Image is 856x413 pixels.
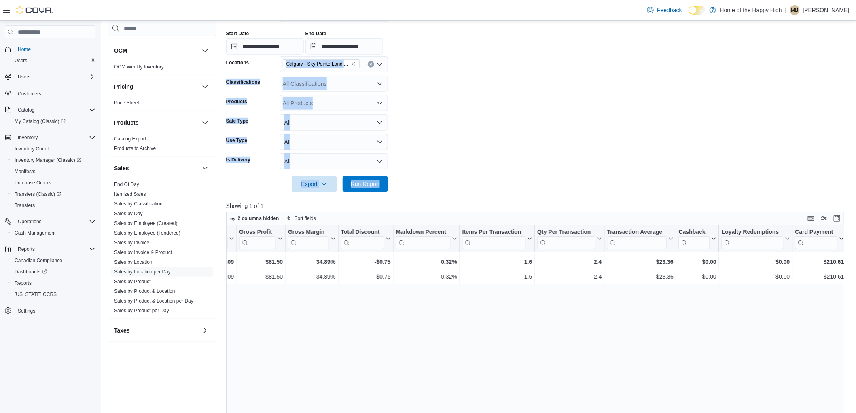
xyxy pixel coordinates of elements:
a: Sales by Location [114,259,153,265]
span: Sales by Invoice & Product [114,249,172,256]
button: Pricing [200,82,210,91]
button: Catalog [2,104,99,116]
button: Users [8,55,99,66]
p: [PERSON_NAME] [803,5,850,15]
button: OCM [114,47,199,55]
div: $0.00 [679,257,716,267]
span: Sort fields [295,215,316,222]
a: Manifests [11,167,38,176]
button: All [280,114,388,131]
button: Home [2,43,99,55]
span: MB [791,5,799,15]
span: Inventory Count [11,144,95,154]
div: 2.4 [538,257,602,267]
button: OCM [200,46,210,55]
a: My Catalog (Classic) [8,116,99,127]
span: Inventory Manager (Classic) [11,155,95,165]
button: Enter fullscreen [832,214,842,223]
div: Gross Profit [239,229,276,236]
a: Reports [11,278,35,288]
input: Press the down key to open a popover containing a calendar. [226,38,304,55]
a: Sales by Classification [114,201,163,207]
div: Markdown Percent [396,229,451,249]
h3: Sales [114,164,129,172]
a: Inventory Count [11,144,52,154]
button: Export [292,176,337,192]
div: 34.89% [288,257,335,267]
button: Sales [114,164,199,172]
button: Cashback [679,229,716,249]
span: Purchase Orders [11,178,95,188]
span: Catalog [18,107,34,113]
a: Sales by Product & Location per Day [114,298,193,304]
span: Operations [18,218,42,225]
span: Washington CCRS [11,290,95,299]
div: OCM [108,62,216,75]
button: Catalog [15,105,38,115]
a: Catalog Export [114,136,146,142]
nav: Complex example [5,40,95,338]
button: Products [114,119,199,127]
span: End Of Day [114,181,139,188]
div: Products [108,134,216,157]
span: Reports [15,244,95,254]
button: Reports [15,244,38,254]
label: End Date [305,30,326,37]
span: Inventory Count [15,146,49,152]
div: Madyson Baerwald [790,5,800,15]
span: Customers [15,88,95,98]
span: Transfers [15,202,35,209]
a: Sales by Employee (Tendered) [114,230,180,236]
button: Qty Per Transaction [538,229,602,249]
span: Inventory [15,133,95,142]
a: Dashboards [8,266,99,277]
h3: OCM [114,47,127,55]
div: -$0.75 [341,272,391,282]
label: Products [226,98,247,105]
img: Cova [16,6,53,14]
button: Clear input [368,61,374,68]
div: $152.09 [196,257,234,267]
span: Products to Archive [114,145,156,152]
span: Operations [15,217,95,227]
label: Sale Type [226,118,248,124]
a: Itemized Sales [114,191,146,197]
div: $152.09 [196,272,234,282]
div: $81.50 [239,272,283,282]
span: Cash Management [15,230,55,236]
button: Remove Calgary - Sky Pointe Landing - Fire & Flower from selection in this group [351,61,356,66]
label: Use Type [226,137,247,144]
button: Gross Profit [239,229,283,249]
span: Manifests [11,167,95,176]
div: Cashback [679,229,710,236]
button: Users [2,71,99,83]
a: Products to Archive [114,146,156,151]
div: Pricing [108,98,216,111]
button: Inventory [15,133,41,142]
a: Dashboards [11,267,50,277]
button: Gross Margin [288,229,335,249]
a: Sales by Invoice [114,240,149,246]
span: Manifests [15,168,35,175]
h3: Taxes [114,326,130,335]
span: Users [11,56,95,66]
button: Loyalty Redemptions [722,229,790,249]
div: $0.00 [722,272,790,282]
input: Press the down key to open a popover containing a calendar. [305,38,383,55]
button: Purchase Orders [8,177,99,188]
a: Sales by Location per Day [114,269,171,275]
div: $23.36 [607,257,674,267]
span: Reports [11,278,95,288]
span: Catalog [15,105,95,115]
div: Total Cost [196,229,227,236]
a: Inventory Manager (Classic) [11,155,85,165]
div: Card Payment [795,229,838,236]
div: -$0.75 [341,257,391,267]
a: Sales by Invoice & Product [114,250,172,255]
label: Classifications [226,79,261,85]
div: $0.00 [722,257,790,267]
